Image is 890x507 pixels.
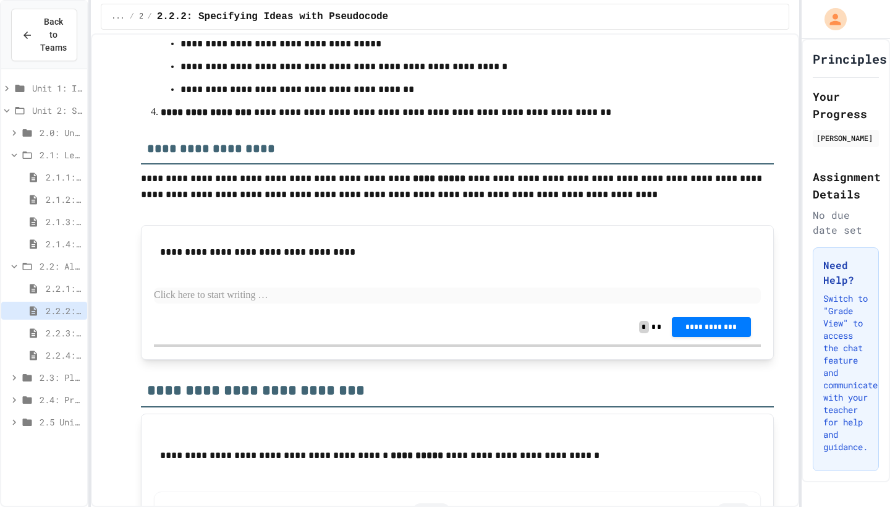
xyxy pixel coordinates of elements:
span: 2.1.3: Challenge Problem - The Bridge [46,215,82,228]
span: 2.2.4: Designing Flowcharts [46,349,82,362]
div: No due date set [813,208,879,237]
span: 2.2.1: The Power of Algorithms [46,282,82,295]
div: My Account [812,5,850,33]
span: 2.2.2: Specifying Ideas with Pseudocode [46,304,82,317]
span: / [130,12,134,22]
p: Switch to "Grade View" to access the chat feature and communicate with your teacher for help and ... [823,292,868,453]
span: 2.1.4: Problem Solving Practice [46,237,82,250]
div: [PERSON_NAME] [816,132,875,143]
span: 2.1.2: Learning to Solve Hard Problems [46,193,82,206]
h1: Principles [813,50,887,67]
span: 2.2: Algorithms - from Pseudocode to Flowcharts [139,12,143,22]
span: Back to Teams [40,15,67,54]
span: 2.4: Practice with Algorithms [40,393,82,406]
span: 2.2.2: Specifying Ideas with Pseudocode [157,9,388,24]
span: 2.0: Unit Overview [40,126,82,139]
span: Unit 2: Solving Problems in Computer Science [32,104,82,117]
span: 2.1: Learning to Solve Hard Problems [40,148,82,161]
span: 2.3: Playing Games [40,371,82,384]
span: 2.1.1: The Growth Mindset [46,171,82,184]
span: ... [111,12,125,22]
h3: Need Help? [823,258,868,288]
h2: Your Progress [813,88,879,122]
span: 2.5 Unit Summary [40,415,82,428]
span: / [148,12,152,22]
span: 2.2.3: Visualizing Logic with Flowcharts [46,326,82,339]
span: Unit 1: Intro to Computer Science [32,82,82,95]
span: 2.2: Algorithms - from Pseudocode to Flowcharts [40,260,82,273]
h2: Assignment Details [813,168,879,203]
button: Back to Teams [11,9,77,61]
